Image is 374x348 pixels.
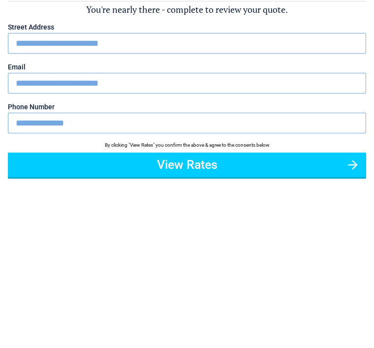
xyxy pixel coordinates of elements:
[8,103,366,110] label: Phone Number
[8,63,366,70] label: Email
[8,141,366,149] div: By clicking "View Rates" you confirm the above & agree to the consents below
[8,153,366,177] button: View Rates
[8,4,366,16] h2: You're nearly there - complete to review your quote.
[8,24,366,31] label: Street Address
